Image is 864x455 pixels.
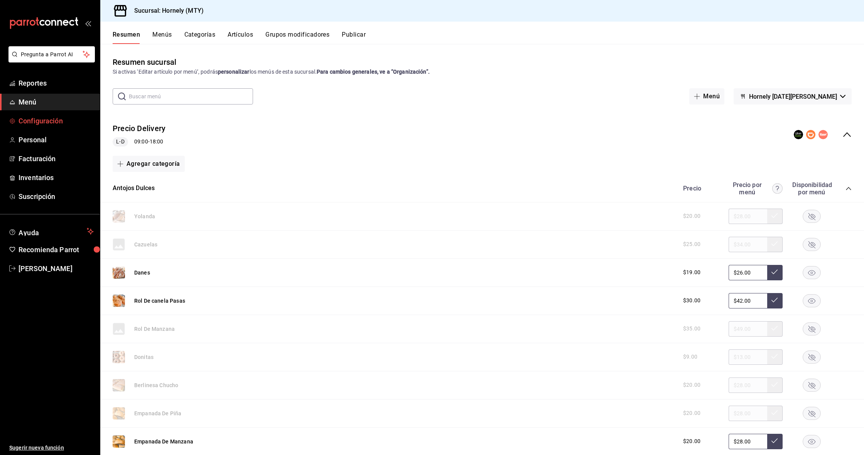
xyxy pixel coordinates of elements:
[792,181,831,196] div: Disponibilidad por menú
[729,434,767,449] input: Sin ajuste
[683,297,700,305] span: $30.00
[100,117,864,153] div: collapse-menu-row
[19,172,94,183] span: Inventarios
[683,268,700,276] span: $19.00
[113,184,155,193] button: Antojos Dulces
[19,116,94,126] span: Configuración
[113,295,125,307] img: Preview
[9,444,94,452] span: Sugerir nueva función
[19,227,84,236] span: Ayuda
[113,266,125,279] img: Preview
[113,137,165,147] div: 09:00 - 18:00
[19,78,94,88] span: Reportes
[113,68,852,76] div: Si activas ‘Editar artículo por menú’, podrás los menús de esta sucursal.
[128,6,204,15] h3: Sucursal: Hornely (MTY)
[675,185,725,192] div: Precio
[265,31,329,44] button: Grupos modificadores
[683,437,700,445] span: $20.00
[342,31,366,44] button: Publicar
[734,88,852,104] button: Hornely [DATE][PERSON_NAME]
[729,265,767,280] input: Sin ajuste
[134,438,193,445] button: Empanada De Manzana
[21,51,83,59] span: Pregunta a Parrot AI
[228,31,253,44] button: Artículos
[113,56,176,68] div: Resumen sucursal
[689,88,724,104] button: Menú
[317,69,430,75] strong: Para cambios generales, ve a “Organización”.
[113,31,140,44] button: Resumen
[85,20,91,26] button: open_drawer_menu
[152,31,172,44] button: Menús
[19,135,94,145] span: Personal
[134,297,185,305] button: Rol De canela Pasas
[218,69,250,75] strong: personalizar
[8,46,95,62] button: Pregunta a Parrot AI
[19,191,94,202] span: Suscripción
[134,269,150,276] button: Danes
[845,185,852,192] button: collapse-category-row
[749,93,837,100] span: Hornely [DATE][PERSON_NAME]
[113,156,185,172] button: Agregar categoría
[19,263,94,274] span: [PERSON_NAME]
[19,153,94,164] span: Facturación
[113,435,125,448] img: Preview
[113,31,864,44] div: navigation tabs
[113,138,127,146] span: L-D
[19,97,94,107] span: Menú
[19,244,94,255] span: Recomienda Parrot
[5,56,95,64] a: Pregunta a Parrot AI
[113,123,165,134] button: Precio Delivery
[129,89,253,104] input: Buscar menú
[729,293,767,308] input: Sin ajuste
[729,181,783,196] div: Precio por menú
[184,31,216,44] button: Categorías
